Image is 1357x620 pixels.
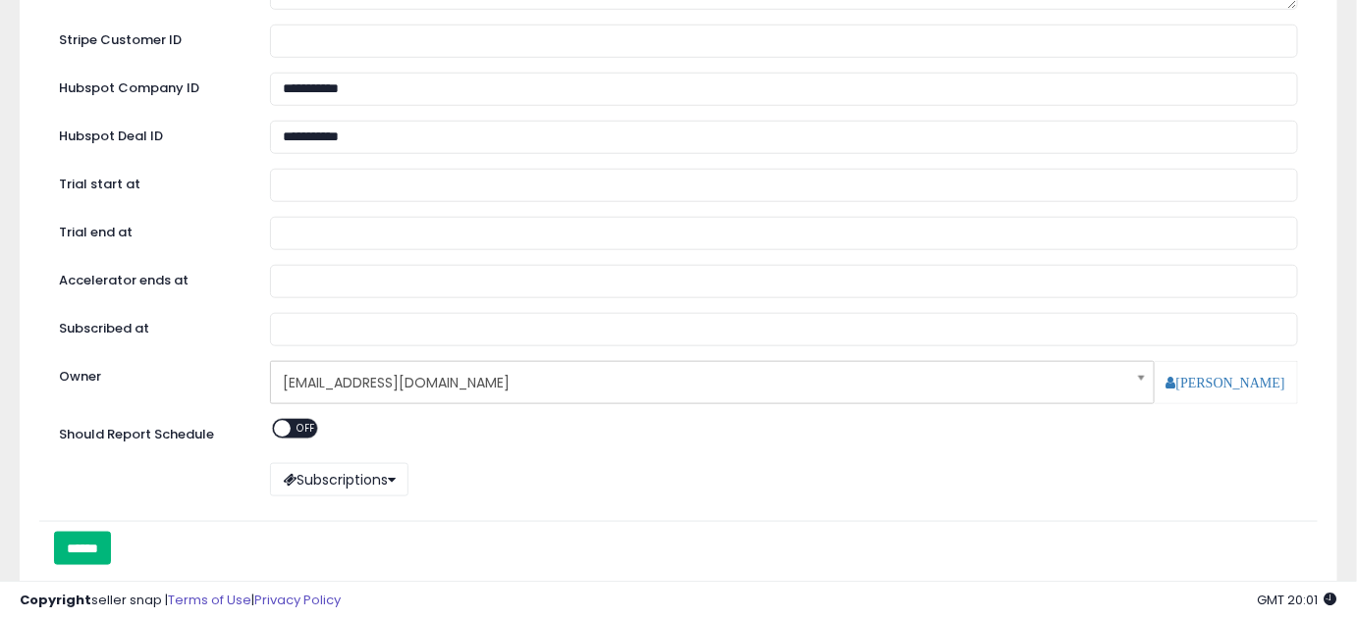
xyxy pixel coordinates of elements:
[44,169,255,194] label: Trial start at
[1258,591,1337,609] span: 2025-09-11 20:01 GMT
[59,368,101,387] label: Owner
[44,265,255,290] label: Accelerator ends at
[168,591,251,609] a: Terms of Use
[44,121,255,146] label: Hubspot Deal ID
[20,591,91,609] strong: Copyright
[44,217,255,242] label: Trial end at
[254,591,341,609] a: Privacy Policy
[291,420,322,437] span: OFF
[20,592,341,610] div: seller snap | |
[59,426,214,444] label: Should Report Schedule
[283,366,1115,399] span: [EMAIL_ADDRESS][DOMAIN_NAME]
[1167,376,1285,389] a: [PERSON_NAME]
[44,25,255,50] label: Stripe Customer ID
[44,313,255,338] label: Subscribed at
[270,463,408,496] button: Subscriptions
[44,73,255,98] label: Hubspot Company ID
